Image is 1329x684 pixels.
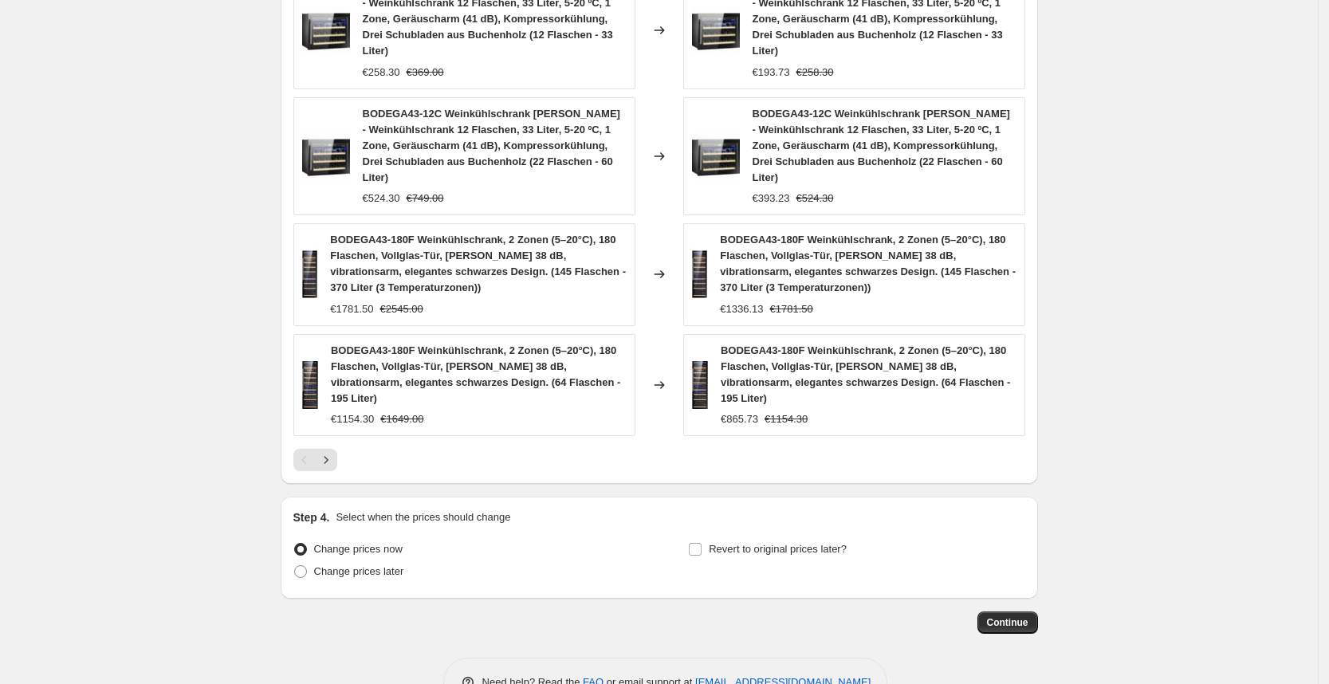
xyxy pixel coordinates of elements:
[331,344,620,404] span: BODEGA43-180F Weinkühlschrank, 2 Zonen (5–20°C), 180 Flaschen, Vollglas-Tür, [PERSON_NAME] 38 dB,...
[977,611,1038,634] button: Continue
[692,6,740,54] img: 71nhijWZXfL_1606f282-2eb7-4e9f-8d8e-dec088b54570_80x.jpg
[302,250,318,298] img: 716GTmrxuHL._AC_SL1500_80x.jpg
[336,509,510,525] p: Select when the prices should change
[331,411,374,427] div: €1154.30
[293,449,337,471] nav: Pagination
[293,509,330,525] h2: Step 4.
[692,132,740,180] img: 71nhijWZXfL_1606f282-2eb7-4e9f-8d8e-dec088b54570_80x.jpg
[709,543,847,555] span: Revert to original prices later?
[380,411,423,427] strike: €1649.00
[314,543,403,555] span: Change prices now
[796,65,834,81] strike: €258.30
[363,65,400,81] div: €258.30
[314,565,404,577] span: Change prices later
[363,191,400,206] div: €524.30
[407,191,444,206] strike: €749.00
[363,108,620,183] span: BODEGA43-12C Weinkühlschrank [PERSON_NAME] - Weinkühlschrank 12 Flaschen, 33 Liter, 5-20 ºC, 1 Zo...
[692,250,708,298] img: 716GTmrxuHL._AC_SL1500_80x.jpg
[765,411,808,427] strike: €1154.30
[987,616,1028,629] span: Continue
[753,191,790,206] div: €393.23
[721,411,758,427] div: €865.73
[302,361,318,409] img: 716GTmrxuHL._AC_SL1500_80x.jpg
[330,301,373,317] div: €1781.50
[753,65,790,81] div: €193.73
[721,344,1010,404] span: BODEGA43-180F Weinkühlschrank, 2 Zonen (5–20°C), 180 Flaschen, Vollglas-Tür, [PERSON_NAME] 38 dB,...
[720,301,763,317] div: €1336.13
[407,65,444,81] strike: €369.00
[753,108,1010,183] span: BODEGA43-12C Weinkühlschrank [PERSON_NAME] - Weinkühlschrank 12 Flaschen, 33 Liter, 5-20 ºC, 1 Zo...
[302,6,350,54] img: 71nhijWZXfL_1606f282-2eb7-4e9f-8d8e-dec088b54570_80x.jpg
[692,361,708,409] img: 716GTmrxuHL._AC_SL1500_80x.jpg
[315,449,337,471] button: Next
[770,301,813,317] strike: €1781.50
[720,234,1016,293] span: BODEGA43-180F Weinkühlschrank, 2 Zonen (5–20°C), 180 Flaschen, Vollglas-Tür, [PERSON_NAME] 38 dB,...
[302,132,350,180] img: 71nhijWZXfL_1606f282-2eb7-4e9f-8d8e-dec088b54570_80x.jpg
[330,234,626,293] span: BODEGA43-180F Weinkühlschrank, 2 Zonen (5–20°C), 180 Flaschen, Vollglas-Tür, [PERSON_NAME] 38 dB,...
[380,301,423,317] strike: €2545.00
[796,191,834,206] strike: €524.30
